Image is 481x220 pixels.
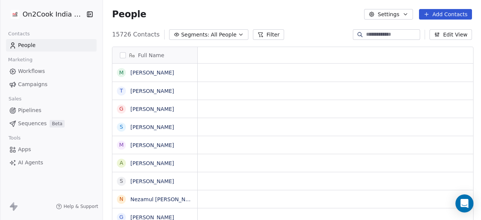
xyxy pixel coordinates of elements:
[56,203,98,209] a: Help & Support
[18,120,47,127] span: Sequences
[112,30,160,39] span: 15726 Contacts
[9,8,81,21] button: On2Cook India Pvt. Ltd.
[6,104,97,117] a: Pipelines
[130,160,174,166] a: [PERSON_NAME]
[6,117,97,130] a: SequencesBeta
[18,146,31,153] span: Apps
[50,120,65,127] span: Beta
[18,80,47,88] span: Campaigns
[119,141,124,149] div: M
[130,142,174,148] a: [PERSON_NAME]
[119,105,124,113] div: G
[5,54,36,65] span: Marketing
[130,196,199,202] a: Nezamul [PERSON_NAME]
[130,124,174,130] a: [PERSON_NAME]
[6,78,97,91] a: Campaigns
[455,194,473,212] div: Open Intercom Messenger
[5,132,24,144] span: Tools
[119,195,123,203] div: N
[5,93,25,105] span: Sales
[211,31,236,39] span: All People
[112,9,146,20] span: People
[6,65,97,77] a: Workflows
[120,159,124,167] div: A
[119,69,124,77] div: M
[130,106,174,112] a: [PERSON_NAME]
[130,70,174,76] a: [PERSON_NAME]
[18,67,45,75] span: Workflows
[253,29,284,40] button: Filter
[112,47,197,63] div: Full Name
[419,9,472,20] button: Add Contacts
[130,178,174,184] a: [PERSON_NAME]
[18,106,41,114] span: Pipelines
[120,87,123,95] div: T
[181,31,209,39] span: Segments:
[138,52,164,59] span: Full Name
[430,29,472,40] button: Edit View
[23,9,85,19] span: On2Cook India Pvt. Ltd.
[18,41,36,49] span: People
[364,9,413,20] button: Settings
[64,203,98,209] span: Help & Support
[130,88,174,94] a: [PERSON_NAME]
[6,143,97,156] a: Apps
[120,123,123,131] div: s
[120,177,123,185] div: S
[18,159,43,167] span: AI Agents
[11,10,20,19] img: on2cook%20logo-04%20copy.jpg
[6,156,97,169] a: AI Agents
[5,28,33,39] span: Contacts
[6,39,97,52] a: People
